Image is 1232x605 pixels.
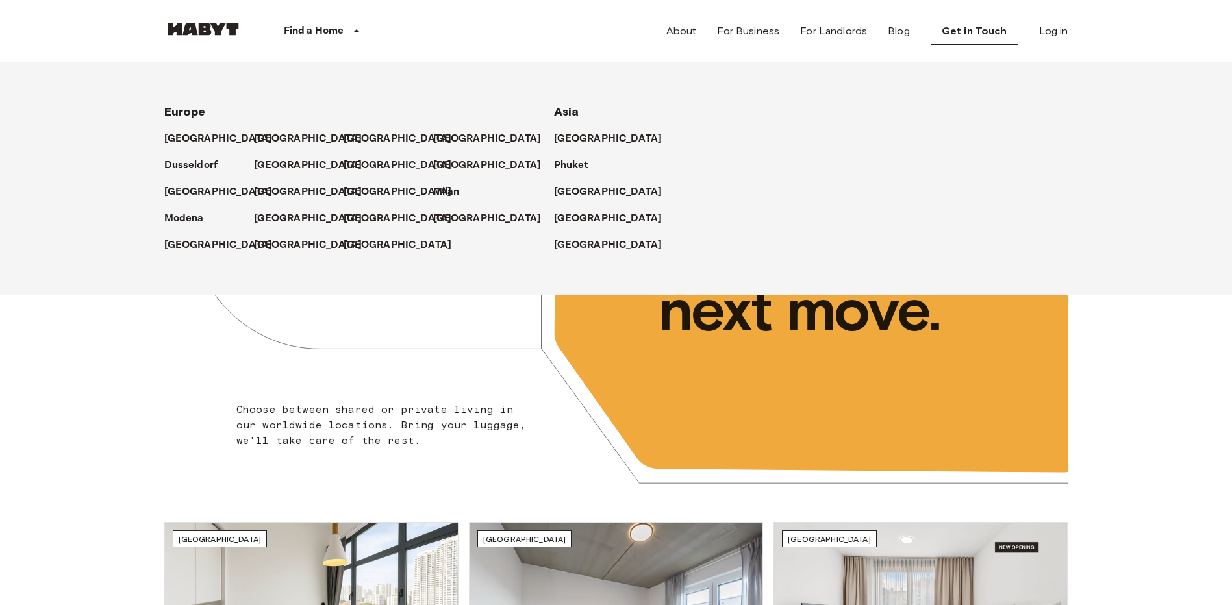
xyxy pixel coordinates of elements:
a: [GEOGRAPHIC_DATA] [344,238,465,253]
span: [GEOGRAPHIC_DATA] [179,534,262,544]
img: Habyt [164,23,242,36]
p: [GEOGRAPHIC_DATA] [164,238,273,253]
p: [GEOGRAPHIC_DATA] [554,184,662,200]
a: [GEOGRAPHIC_DATA] [344,131,465,147]
a: [GEOGRAPHIC_DATA] [164,238,286,253]
p: [GEOGRAPHIC_DATA] [254,131,362,147]
a: [GEOGRAPHIC_DATA] [344,184,465,200]
a: For Business [717,23,779,39]
p: [GEOGRAPHIC_DATA] [344,238,452,253]
p: [GEOGRAPHIC_DATA] [164,184,273,200]
a: [GEOGRAPHIC_DATA] [254,158,375,173]
p: [GEOGRAPHIC_DATA] [254,211,362,227]
span: [GEOGRAPHIC_DATA] [788,534,871,544]
p: Choose between shared or private living in our worldwide locations. Bring your luggage, we'll tak... [236,402,534,449]
span: [GEOGRAPHIC_DATA] [483,534,566,544]
p: [GEOGRAPHIC_DATA] [554,211,662,227]
a: [GEOGRAPHIC_DATA] [433,211,555,227]
p: [GEOGRAPHIC_DATA] [344,158,452,173]
p: [GEOGRAPHIC_DATA] [254,158,362,173]
p: Find a Home [284,23,344,39]
p: [GEOGRAPHIC_DATA] [344,131,452,147]
span: Europe [164,105,206,119]
a: [GEOGRAPHIC_DATA] [554,211,675,227]
p: [GEOGRAPHIC_DATA] [344,211,452,227]
a: About [666,23,697,39]
a: Milan [433,184,473,200]
a: [GEOGRAPHIC_DATA] [164,184,286,200]
a: [GEOGRAPHIC_DATA] [554,131,675,147]
p: [GEOGRAPHIC_DATA] [344,184,452,200]
a: [GEOGRAPHIC_DATA] [433,131,555,147]
a: [GEOGRAPHIC_DATA] [254,211,375,227]
p: [GEOGRAPHIC_DATA] [164,131,273,147]
p: Milan [433,184,460,200]
a: Dusseldorf [164,158,231,173]
a: [GEOGRAPHIC_DATA] [164,131,286,147]
p: [GEOGRAPHIC_DATA] [254,184,362,200]
a: [GEOGRAPHIC_DATA] [254,238,375,253]
p: Modena [164,211,204,227]
p: [GEOGRAPHIC_DATA] [254,238,362,253]
a: Blog [888,23,910,39]
p: [GEOGRAPHIC_DATA] [554,238,662,253]
a: [GEOGRAPHIC_DATA] [554,184,675,200]
p: [GEOGRAPHIC_DATA] [554,131,662,147]
a: Get in Touch [931,18,1018,45]
p: [GEOGRAPHIC_DATA] [433,211,542,227]
a: Modena [164,211,217,227]
a: [GEOGRAPHIC_DATA] [344,158,465,173]
p: [GEOGRAPHIC_DATA] [433,131,542,147]
a: Phuket [554,158,601,173]
p: Phuket [554,158,588,173]
a: [GEOGRAPHIC_DATA] [254,131,375,147]
a: Log in [1039,23,1068,39]
a: [GEOGRAPHIC_DATA] [254,184,375,200]
p: Dusseldorf [164,158,218,173]
a: [GEOGRAPHIC_DATA] [344,211,465,227]
a: [GEOGRAPHIC_DATA] [554,238,675,253]
p: [GEOGRAPHIC_DATA] [433,158,542,173]
a: [GEOGRAPHIC_DATA] [433,158,555,173]
span: Asia [554,105,579,119]
a: For Landlords [800,23,867,39]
